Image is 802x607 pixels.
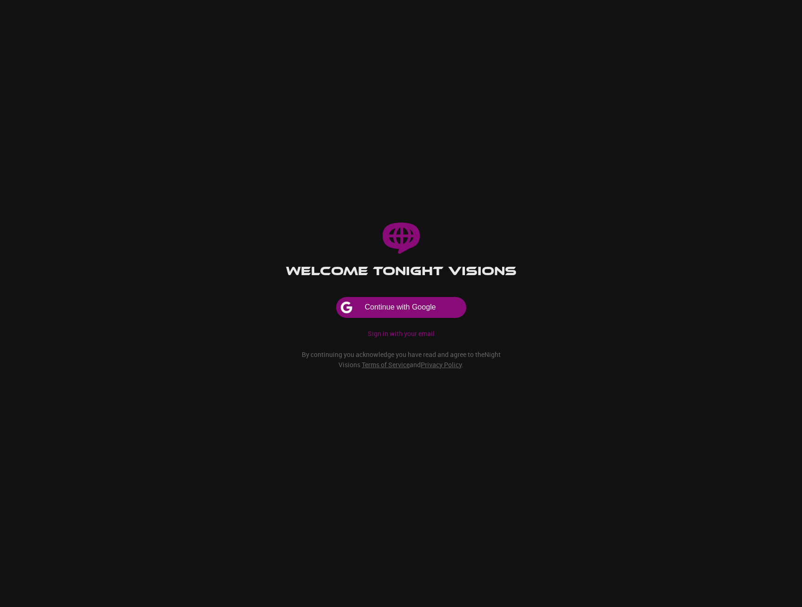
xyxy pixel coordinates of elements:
p: Sign in with your email [368,329,435,338]
button: Continue with Google [336,297,466,318]
img: Logo [383,223,420,254]
a: Privacy Policy [421,360,462,369]
a: Terms of Service [362,360,410,369]
h1: Welcome to Night Visions [286,264,517,278]
img: google.svg [340,301,365,314]
h6: By continuing you acknowledge you have read and agree to the Night Visions and . [290,350,513,370]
